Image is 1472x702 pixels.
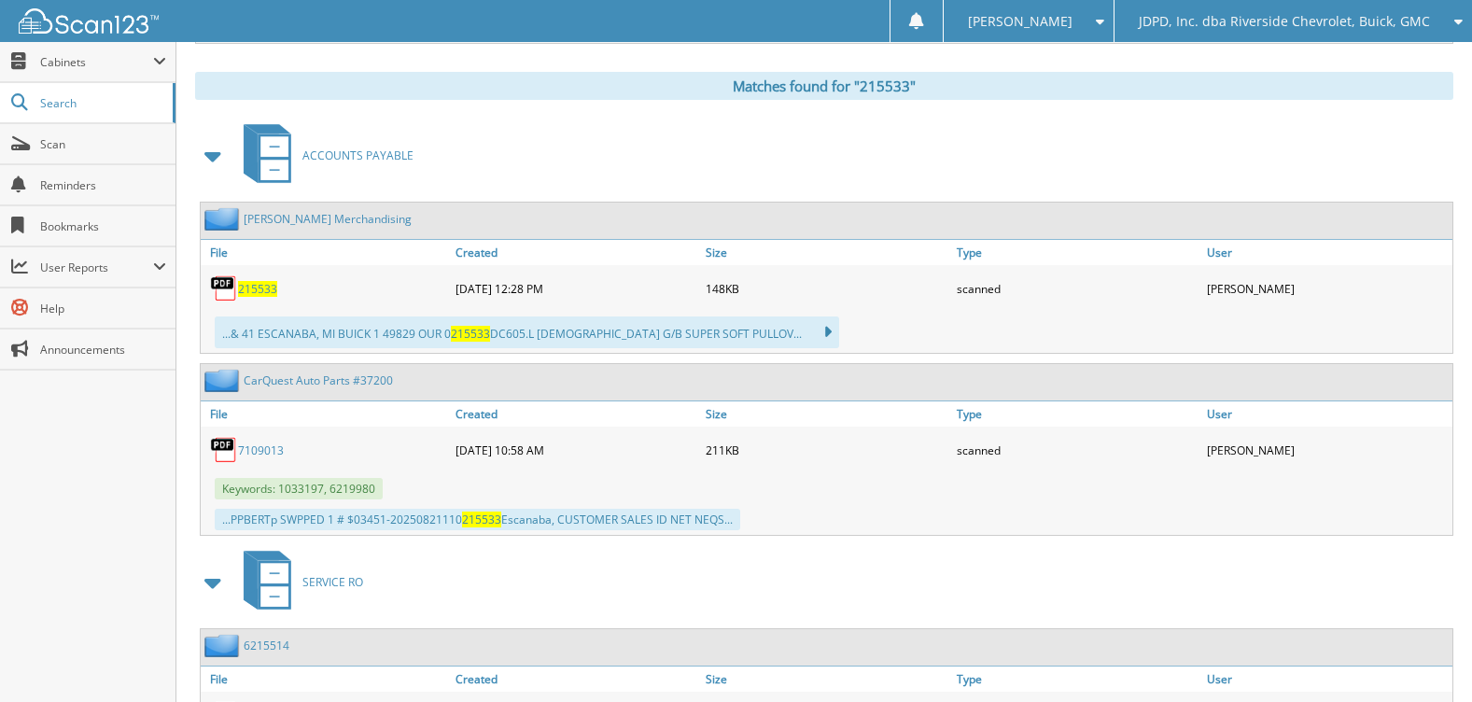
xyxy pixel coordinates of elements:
div: [DATE] 10:58 AM [451,431,701,469]
a: 215533 [238,281,277,297]
span: JDPD, Inc. dba Riverside Chevrolet, Buick, GMC [1139,16,1430,27]
img: folder2.png [204,369,244,392]
span: Cabinets [40,54,153,70]
span: SERVICE RO [302,574,363,590]
img: PDF.png [210,436,238,464]
a: File [201,240,451,265]
span: Search [40,95,163,111]
span: Scan [40,136,166,152]
div: ...& 41 ESCANABA, MI BUICK 1 49829 OUR 0 DC605.L [DEMOGRAPHIC_DATA] G/B SUPER SOFT PULLOV... [215,316,839,348]
img: PDF.png [210,274,238,302]
a: Created [451,667,701,692]
img: scan123-logo-white.svg [19,8,159,34]
div: scanned [952,270,1202,307]
div: [PERSON_NAME] [1202,270,1452,307]
a: ACCOUNTS PAYABLE [232,119,414,192]
span: ACCOUNTS PAYABLE [302,147,414,163]
a: CarQuest Auto Parts #37200 [244,372,393,388]
iframe: Chat Widget [1379,612,1472,702]
span: Bookmarks [40,218,166,234]
span: Help [40,301,166,316]
a: Size [701,240,951,265]
a: Created [451,240,701,265]
div: 148KB [701,270,951,307]
a: [PERSON_NAME] Merchandising [244,211,412,227]
span: Reminders [40,177,166,193]
a: Type [952,667,1202,692]
span: [PERSON_NAME] [968,16,1072,27]
a: SERVICE RO [232,545,363,619]
a: User [1202,667,1452,692]
span: 215533 [451,326,490,342]
a: Type [952,240,1202,265]
img: folder2.png [204,634,244,657]
a: Created [451,401,701,427]
div: ...PPBERTp SWPPED 1 # $03451-20250821110 Escanaba, CUSTOMER SALES ID NET NEQS... [215,509,740,530]
a: 7109013 [238,442,284,458]
span: User Reports [40,260,153,275]
div: 211KB [701,431,951,469]
span: 215533 [462,512,501,527]
img: folder2.png [204,207,244,231]
a: Type [952,401,1202,427]
a: 6215514 [244,638,289,653]
span: Announcements [40,342,166,358]
div: [DATE] 12:28 PM [451,270,701,307]
div: Matches found for "215533" [195,72,1453,100]
a: File [201,401,451,427]
a: Size [701,667,951,692]
a: User [1202,240,1452,265]
div: [PERSON_NAME] [1202,431,1452,469]
a: User [1202,401,1452,427]
span: Keywords: 1033197, 6219980 [215,478,383,499]
a: File [201,667,451,692]
a: Size [701,401,951,427]
div: scanned [952,431,1202,469]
